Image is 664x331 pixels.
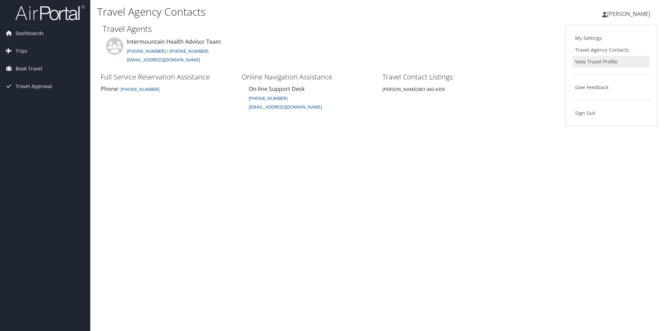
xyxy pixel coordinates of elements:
h3: Travel Contact Listings: [382,72,516,82]
h3: Full Service Reservation Assistance [101,72,235,82]
h1: Travel Agency Contacts [97,5,471,19]
a: Travel Agency Contacts [572,44,650,56]
a: [PHONE_NUMBER] / [PHONE_NUMBER] [127,48,208,54]
span: Dashboards [16,25,44,42]
a: [PHONE_NUMBER] [249,95,288,101]
a: View Travel Profile [572,56,650,68]
a: My Settings [572,32,650,44]
small: [PERSON_NAME]: [382,86,445,92]
a: Give Feedback [572,82,650,93]
h3: Online Navigation Assistance [242,72,376,82]
small: [EMAIL_ADDRESS][DOMAIN_NAME] [249,104,322,110]
a: [PHONE_NUMBER] [119,85,159,93]
small: [PHONE_NUMBER] [121,86,159,92]
a: [EMAIL_ADDRESS][DOMAIN_NAME] [127,57,200,63]
span: [PERSON_NAME] [607,10,650,18]
span: Book Travel [16,60,42,77]
span: Travel Approval [16,78,52,95]
img: airportal-logo.png [15,5,85,21]
h2: Travel Agents [102,23,652,35]
div: Phone: [101,85,235,93]
a: Sign Out [572,107,650,119]
span: On-line Support Desk [249,85,305,93]
span: Trips [16,42,27,60]
a: [EMAIL_ADDRESS][DOMAIN_NAME] [249,103,322,110]
span: 801.442.4359 [418,86,445,92]
a: [PERSON_NAME] [602,3,657,24]
span: Intermountain Health Advisor Team [127,38,221,45]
